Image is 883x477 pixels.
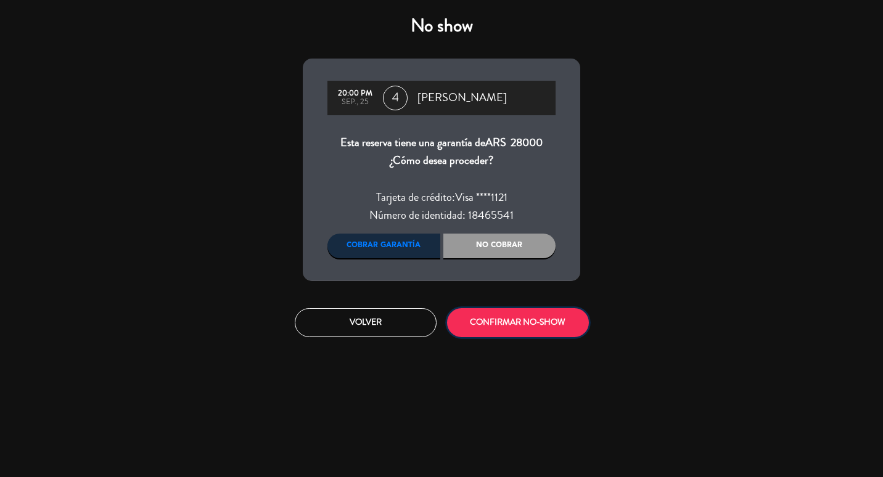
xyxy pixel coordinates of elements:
button: Volver [295,308,437,337]
span: ARS [485,134,506,150]
div: sep., 25 [334,98,377,107]
div: No cobrar [443,234,556,258]
h4: No show [303,15,580,37]
span: 4 [383,86,408,110]
span: 28000 [511,134,543,150]
span: [PERSON_NAME] [417,89,507,107]
div: 20:00 PM [334,89,377,98]
div: Tarjeta de crédito: [327,189,556,207]
div: Número de identidad: 18465541 [327,206,556,225]
button: CONFIRMAR NO-SHOW [447,308,589,337]
div: Cobrar garantía [327,234,440,258]
div: Esta reserva tiene una garantía de ¿Cómo desea proceder? [327,134,556,170]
